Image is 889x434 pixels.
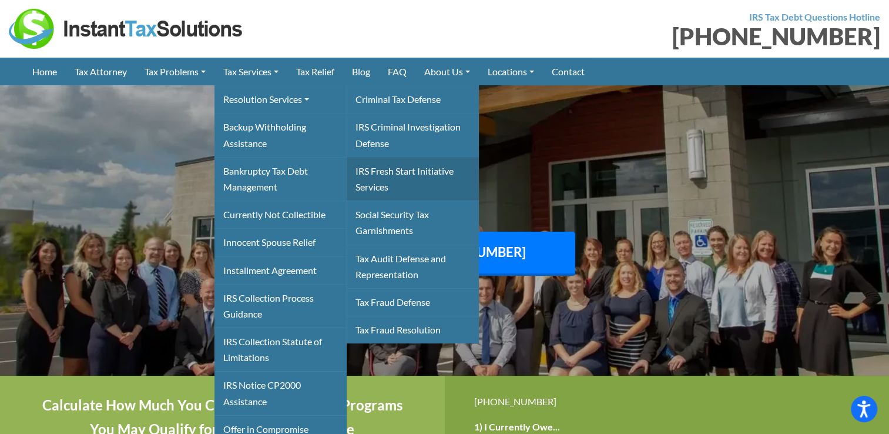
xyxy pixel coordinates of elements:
a: Bankruptcy Tax Debt Management [214,157,347,201]
a: Tax Problems [136,58,214,85]
a: About Us [415,58,479,85]
a: Tax Fraud Defense [347,288,479,316]
a: Tax Attorney [66,58,136,85]
img: Instant Tax Solutions Logo [9,9,244,49]
a: Currently Not Collectible [214,201,347,228]
a: Contact [543,58,593,85]
a: IRS Collection Statute of Limitations [214,328,347,371]
a: Tax Relief [287,58,343,85]
a: IRS Criminal Investigation Defense [347,113,479,156]
div: [PHONE_NUMBER] [474,393,860,409]
a: IRS Fresh Start Initiative Services [347,157,479,201]
a: Resolution Services [214,85,347,113]
a: Tax Services [214,58,287,85]
a: Instant Tax Solutions Logo [9,22,244,33]
a: Home [24,58,66,85]
label: 1) I Currently Owe... [474,421,560,433]
strong: IRS Tax Debt Questions Hotline [749,11,880,22]
a: Blog [343,58,379,85]
div: [PHONE_NUMBER] [454,25,881,48]
a: Social Security Tax Garnishments [347,201,479,244]
a: Backup Withholding Assistance [214,113,347,156]
a: Tax Audit Defense and Representation [347,245,479,288]
a: Tax Fraud Resolution [347,316,479,343]
a: Locations [479,58,543,85]
a: Installment Agreement [214,256,347,284]
a: Criminal Tax Defense [347,85,479,113]
a: FAQ [379,58,415,85]
h1: FAQ [119,168,771,202]
a: IRS Collection Process Guidance [214,284,347,328]
a: Innocent Spouse Relief [214,228,347,256]
a: IRS Notice CP2000 Assistance [214,371,347,415]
